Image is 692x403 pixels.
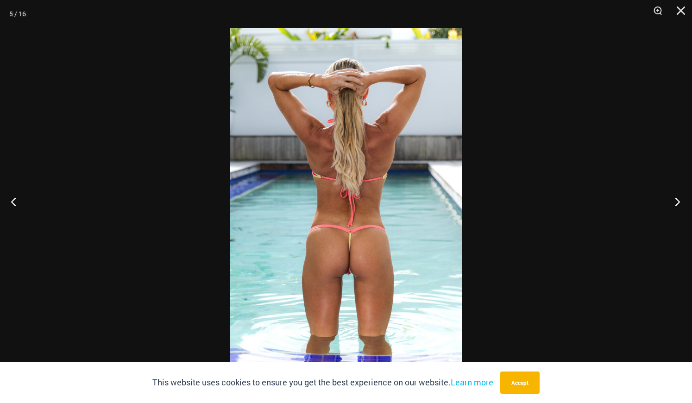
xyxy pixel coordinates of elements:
[657,178,692,225] button: Next
[500,372,540,394] button: Accept
[230,28,462,375] img: Bubble Mesh Highlight Pink 323 Top 421 Micro 03
[152,376,493,390] p: This website uses cookies to ensure you get the best experience on our website.
[451,377,493,388] a: Learn more
[9,7,26,21] div: 5 / 16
